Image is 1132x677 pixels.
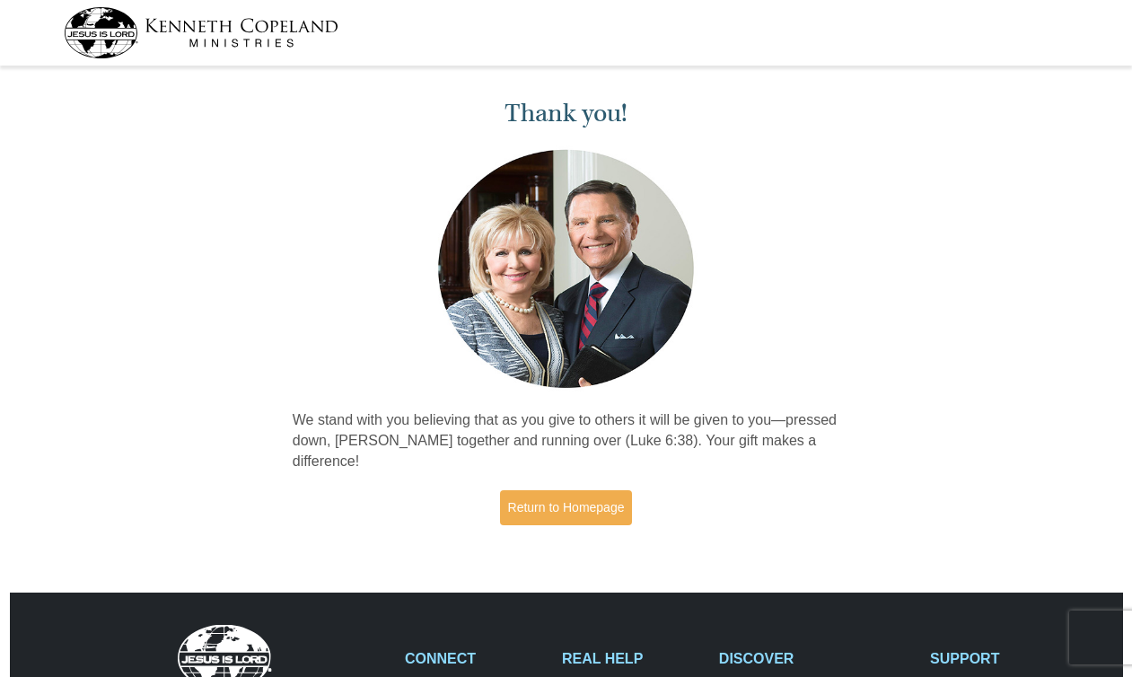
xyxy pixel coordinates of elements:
[434,145,698,392] img: Kenneth and Gloria
[64,7,338,58] img: kcm-header-logo.svg
[562,650,700,667] h2: REAL HELP
[293,99,840,128] h1: Thank you!
[405,650,543,667] h2: CONNECT
[930,650,1068,667] h2: SUPPORT
[719,650,911,667] h2: DISCOVER
[293,410,840,472] p: We stand with you believing that as you give to others it will be given to you—pressed down, [PER...
[500,490,633,525] a: Return to Homepage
